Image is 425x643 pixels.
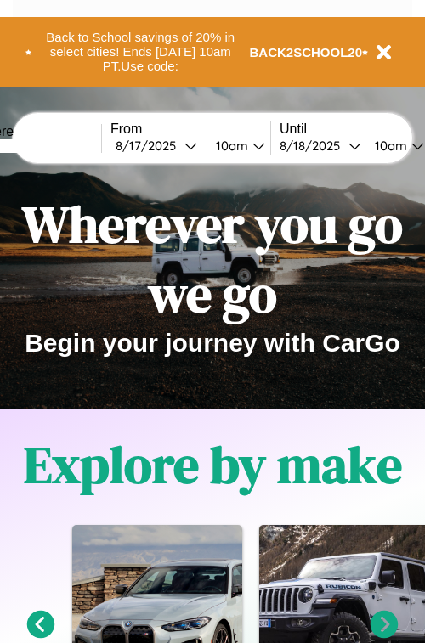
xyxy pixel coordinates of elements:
button: 8/17/2025 [110,137,202,155]
div: 10am [207,138,252,154]
div: 10am [366,138,411,154]
b: BACK2SCHOOL20 [250,45,363,59]
label: From [110,121,270,137]
div: 8 / 18 / 2025 [280,138,348,154]
h1: Explore by make [24,430,402,499]
div: 8 / 17 / 2025 [116,138,184,154]
button: Back to School savings of 20% in select cities! Ends [DATE] 10am PT.Use code: [31,25,250,78]
button: 10am [202,137,270,155]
